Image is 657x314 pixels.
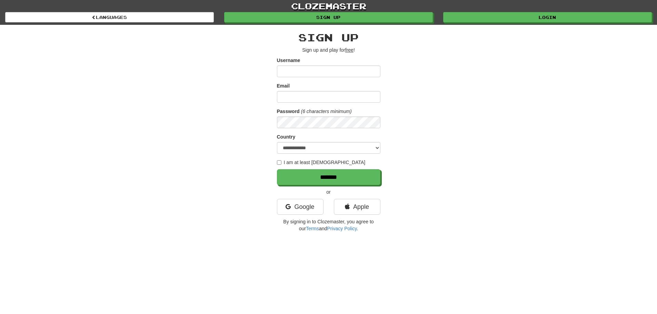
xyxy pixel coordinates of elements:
[5,12,214,22] a: Languages
[443,12,652,22] a: Login
[306,226,319,231] a: Terms
[277,82,290,89] label: Email
[277,108,300,115] label: Password
[277,133,296,140] label: Country
[277,47,380,53] p: Sign up and play for !
[277,159,366,166] label: I am at least [DEMOGRAPHIC_DATA]
[277,160,281,165] input: I am at least [DEMOGRAPHIC_DATA]
[334,199,380,215] a: Apple
[277,218,380,232] p: By signing in to Clozemaster, you agree to our and .
[277,199,323,215] a: Google
[224,12,433,22] a: Sign up
[345,47,354,53] u: free
[277,32,380,43] h2: Sign up
[277,57,300,64] label: Username
[301,109,352,114] em: (6 characters minimum)
[277,189,380,195] p: or
[327,226,357,231] a: Privacy Policy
